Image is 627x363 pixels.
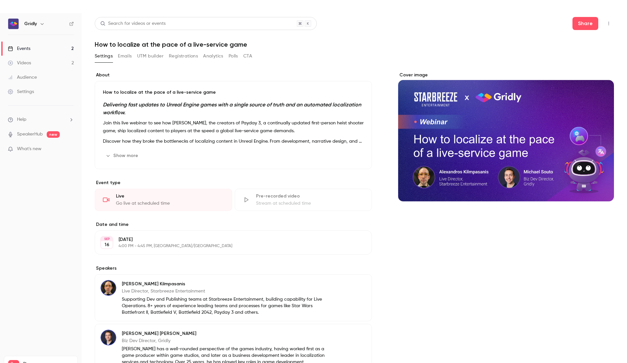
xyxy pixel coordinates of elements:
[95,51,113,61] button: Settings
[572,17,598,30] button: Share
[122,338,330,344] p: Biz Dev Director, Gridly
[95,72,372,78] label: About
[122,288,330,294] p: Live Director, Starbreeze Entertainment
[122,330,330,337] p: [PERSON_NAME] [PERSON_NAME]
[116,193,224,199] div: Live
[119,244,337,249] p: 4:00 PM - 4:45 PM, [GEOGRAPHIC_DATA]/[GEOGRAPHIC_DATA]
[8,45,30,52] div: Events
[47,131,60,138] span: new
[116,200,224,207] div: Go live at scheduled time
[95,189,232,211] div: LiveGo live at scheduled time
[229,51,238,61] button: Polls
[118,51,132,61] button: Emails
[103,119,364,135] p: Join this live webinar to see how [PERSON_NAME], the creators of Payday 3, a continually updated ...
[101,280,116,296] img: Alexandros Kilmpasanis
[8,74,37,81] div: Audience
[95,265,372,272] label: Speakers
[122,281,330,287] p: [PERSON_NAME] Kilmpasanis
[256,193,364,199] div: Pre-recorded video
[398,72,614,201] section: Cover image
[100,20,166,27] div: Search for videos or events
[17,146,41,152] span: What's new
[17,131,43,138] a: SpeakerHub
[8,116,74,123] li: help-dropdown-opener
[95,274,372,321] div: Alexandros Kilmpasanis[PERSON_NAME] KilmpasanisLive Director, Starbreeze EntertainmentSupporting ...
[10,10,16,16] img: logo_orange.svg
[17,116,26,123] span: Help
[103,150,142,161] button: Show more
[8,88,34,95] div: Settings
[103,102,361,116] em: Delivering fast updates to Unreal Engine games with a single source of truth and an automated loc...
[122,296,330,316] p: Supporting Dev and Publishing teams at Starbreeze Entertainment, building capability for Live Ope...
[18,38,23,43] img: tab_domain_overview_orange.svg
[203,51,223,61] button: Analytics
[398,72,614,78] label: Cover image
[243,51,252,61] button: CTA
[119,236,337,243] p: [DATE]
[8,60,31,66] div: Videos
[95,221,372,228] label: Date and time
[103,89,364,96] p: How to localize at the pace of a live-service game
[18,10,32,16] div: v 4.0.25
[25,39,58,43] div: Domain Overview
[65,38,70,43] img: tab_keywords_by_traffic_grey.svg
[72,39,110,43] div: Keywords by Traffic
[24,21,37,27] h6: Gridly
[137,51,164,61] button: UTM builder
[169,51,198,61] button: Registrations
[101,237,113,241] div: SEP
[101,330,116,345] img: Michael Souto
[95,40,614,48] h1: How to localize at the pace of a live-service game
[104,242,109,248] p: 16
[103,137,364,145] p: Discover how they broke the bottlenecks of localizing content in Unreal Engine. From development,...
[95,180,372,186] p: Event type
[8,19,19,29] img: Gridly
[17,17,72,22] div: Domain: [DOMAIN_NAME]
[256,200,364,207] div: Stream at scheduled time
[10,17,16,22] img: website_grey.svg
[235,189,372,211] div: Pre-recorded videoStream at scheduled time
